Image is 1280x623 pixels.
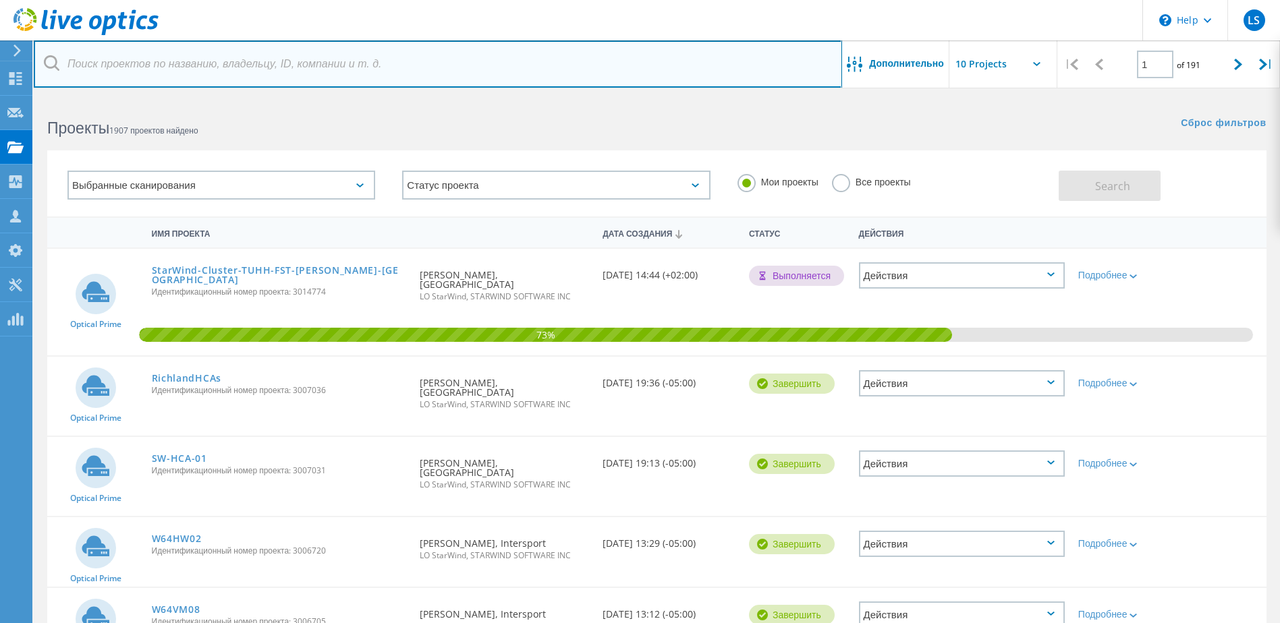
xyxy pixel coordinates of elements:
[152,266,407,285] a: StarWind-Cluster-TUHH-FST-[PERSON_NAME]-[GEOGRAPHIC_DATA]
[749,374,835,394] div: Завершить
[139,328,952,340] span: 73%
[1078,378,1163,388] div: Подробнее
[420,552,589,560] span: LO StarWind, STARWIND SOFTWARE INC
[70,320,121,328] span: Optical Prime
[859,450,1065,477] div: Действия
[70,494,121,502] span: Optical Prime
[152,547,407,555] span: Идентификационный номер проекта: 3006720
[152,534,202,543] a: W64HW02
[596,357,742,401] div: [DATE] 19:36 (-05:00)
[152,467,407,475] span: Идентификационный номер проекта: 3007031
[109,125,198,136] span: 1907 проектов найдено
[749,454,835,474] div: Завершить
[1078,458,1163,468] div: Подробнее
[70,414,121,422] span: Optical Prime
[859,262,1065,289] div: Действия
[1095,179,1130,194] span: Search
[859,370,1065,396] div: Действия
[1078,610,1163,619] div: Подробнее
[47,117,109,138] b: Проекты
[852,220,1072,245] div: Действия
[1159,14,1171,26] svg: \n
[1177,59,1200,71] span: of 191
[402,171,710,200] div: Статус проекта
[13,28,159,38] a: Live Optics Dashboard
[420,293,589,301] span: LO StarWind, STARWIND SOFTWARE INC
[596,220,742,245] div: Дата создания
[413,517,596,573] div: [PERSON_NAME], Intersport
[152,605,200,614] a: W64VM08
[749,534,835,554] div: Завершить
[152,288,407,296] span: Идентификационный номер проекта: 3014774
[413,357,596,422] div: [PERSON_NAME], [GEOGRAPHIC_DATA]
[1248,15,1260,26] span: LS
[152,454,207,463] a: SW-HCA-01
[738,174,818,187] label: Мои проекты
[145,220,414,245] div: Имя проекта
[70,574,121,583] span: Optical Prime
[67,171,375,200] div: Выбранные сканирования
[869,59,943,68] span: Дополнительно
[152,374,221,383] a: RichlandHCAs
[742,220,852,245] div: Статус
[413,249,596,314] div: [PERSON_NAME], [GEOGRAPHIC_DATA]
[859,531,1065,557] div: Действия
[34,40,842,88] input: Поиск проектов по названию, владельцу, ID, компании и т. д.
[420,400,589,409] span: LO StarWind, STARWIND SOFTWARE INC
[1059,171,1161,201] button: Search
[420,481,589,489] span: LO StarWind, STARWIND SOFTWARE INC
[596,517,742,562] div: [DATE] 13:29 (-05:00)
[1078,539,1163,548] div: Подробнее
[596,249,742,293] div: [DATE] 14:44 (+02:00)
[596,437,742,481] div: [DATE] 19:13 (-05:00)
[749,266,844,286] div: Выполняется
[413,437,596,502] div: [PERSON_NAME], [GEOGRAPHIC_DATA]
[1252,40,1280,88] div: |
[1057,40,1085,88] div: |
[832,174,911,187] label: Все проекты
[152,386,407,394] span: Идентификационный номер проекта: 3007036
[1078,270,1163,280] div: Подробнее
[1181,118,1267,129] a: Сброс фильтров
